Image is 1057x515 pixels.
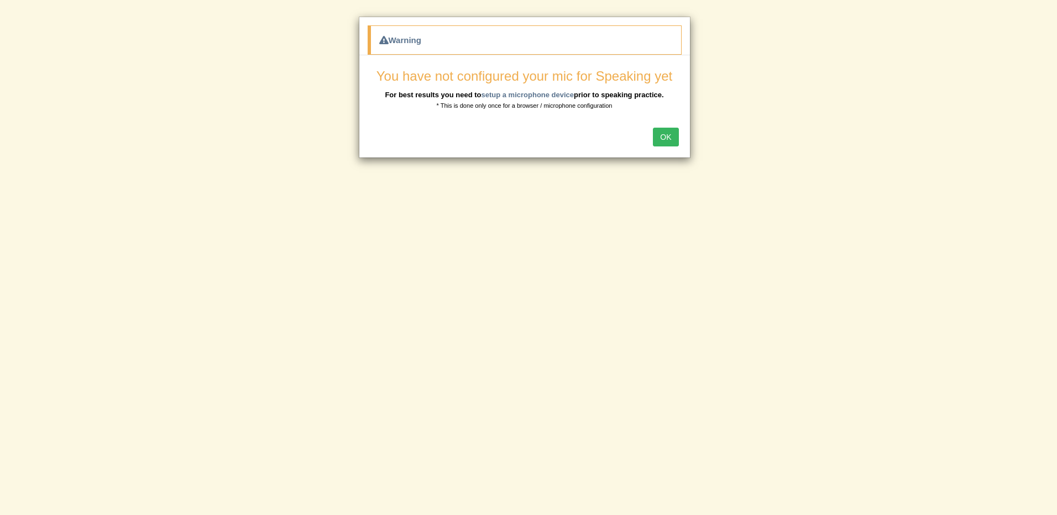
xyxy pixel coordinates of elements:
[376,69,672,83] span: You have not configured your mic for Speaking yet
[368,25,682,55] div: Warning
[385,91,663,99] b: For best results you need to prior to speaking practice.
[437,102,613,109] small: * This is done only once for a browser / microphone configuration
[481,91,574,99] a: setup a microphone device
[653,128,678,146] button: OK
